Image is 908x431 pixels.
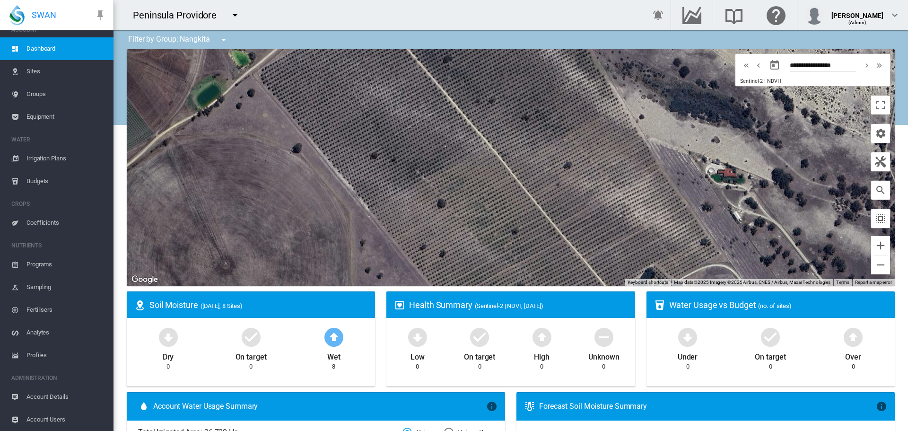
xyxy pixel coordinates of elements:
[524,401,535,412] md-icon: icon-thermometer-lines
[848,20,867,25] span: (Admin)
[26,321,106,344] span: Analytes
[249,362,253,371] div: 0
[769,362,772,371] div: 0
[9,5,25,25] img: SWAN-Landscape-Logo-Colour-drop.png
[649,6,668,25] button: icon-bell-ring
[836,280,849,285] a: Terms
[875,128,886,139] md-icon: icon-cog
[628,279,668,286] button: Keyboard shortcuts
[129,273,160,286] img: Google
[875,185,886,196] md-icon: icon-magnify
[871,255,890,274] button: Zoom out
[862,60,872,71] md-icon: icon-chevron-right
[464,348,495,362] div: On target
[95,9,106,21] md-icon: icon-pin
[540,362,543,371] div: 0
[593,325,615,348] md-icon: icon-minus-circle
[26,276,106,299] span: Sampling
[740,78,778,84] span: Sentinel-2 | NDVI
[327,348,340,362] div: Wet
[871,209,890,228] button: icon-select-all
[686,362,690,371] div: 0
[129,273,160,286] a: Open this area in Google Maps (opens a new window)
[831,7,883,17] div: [PERSON_NAME]
[539,401,876,412] div: Forecast Soil Moisture Summary
[871,96,890,114] button: Toggle fullscreen view
[674,280,830,285] span: Map data ©2025 Imagery ©2025 Airbus, CNES / Airbus, Maxar Technologies
[755,348,786,362] div: On target
[741,60,751,71] md-icon: icon-chevron-double-left
[26,170,106,193] span: Budgets
[876,401,887,412] md-icon: icon-information
[765,9,787,21] md-icon: Click here for help
[214,30,233,49] button: icon-menu-down
[534,348,550,362] div: High
[226,6,244,25] button: icon-menu-down
[26,386,106,408] span: Account Details
[654,299,665,311] md-icon: icon-cup-water
[26,253,106,276] span: Programs
[653,9,664,21] md-icon: icon-bell-ring
[871,236,890,255] button: Zoom in
[871,124,890,143] button: icon-cog
[410,348,425,362] div: Low
[845,348,861,362] div: Over
[133,9,225,22] div: Peninsula Providore
[26,211,106,234] span: Coefficients
[723,9,745,21] md-icon: Search the knowledge base
[26,106,106,128] span: Equipment
[531,325,553,348] md-icon: icon-arrow-up-bold-circle
[149,299,367,311] div: Soil Moisture
[166,362,170,371] div: 0
[588,348,619,362] div: Unknown
[134,299,146,311] md-icon: icon-map-marker-radius
[861,60,873,71] button: icon-chevron-right
[323,325,345,348] md-icon: icon-arrow-up-bold-circle
[11,370,106,386] span: ADMINISTRATION
[740,60,752,71] button: icon-chevron-double-left
[406,325,429,348] md-icon: icon-arrow-down-bold-circle
[475,302,543,309] span: (Sentinel-2 | NDVI, [DATE])
[678,348,698,362] div: Under
[889,9,900,21] md-icon: icon-chevron-down
[805,6,824,25] img: profile.jpg
[855,280,892,285] a: Report a map error
[26,344,106,367] span: Profiles
[11,196,106,211] span: CROPS
[157,325,180,348] md-icon: icon-arrow-down-bold-circle
[394,299,405,311] md-icon: icon-heart-box-outline
[153,401,486,412] span: Account Water Usage Summary
[486,401,498,412] md-icon: icon-information
[752,60,765,71] button: icon-chevron-left
[138,401,149,412] md-icon: icon-water
[753,60,764,71] md-icon: icon-chevron-left
[669,299,887,311] div: Water Usage vs Budget
[759,325,782,348] md-icon: icon-checkbox-marked-circle
[11,132,106,147] span: WATER
[416,362,419,371] div: 0
[26,147,106,170] span: Irrigation Plans
[871,181,890,200] button: icon-magnify
[478,362,481,371] div: 0
[26,60,106,83] span: Sites
[780,78,781,84] span: |
[26,37,106,60] span: Dashboard
[201,302,243,309] span: ([DATE], 8 Sites)
[11,238,106,253] span: NUTRIENTS
[163,348,174,362] div: Dry
[229,9,241,21] md-icon: icon-menu-down
[218,34,229,45] md-icon: icon-menu-down
[875,213,886,224] md-icon: icon-select-all
[676,325,699,348] md-icon: icon-arrow-down-bold-circle
[409,299,627,311] div: Health Summary
[681,9,703,21] md-icon: Go to the Data Hub
[602,362,605,371] div: 0
[26,299,106,321] span: Fertilisers
[873,60,885,71] button: icon-chevron-double-right
[121,30,236,49] div: Filter by Group: Nangkita
[758,302,792,309] span: (no. of sites)
[852,362,855,371] div: 0
[32,9,56,21] span: SWAN
[240,325,262,348] md-icon: icon-checkbox-marked-circle
[765,56,784,75] button: md-calendar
